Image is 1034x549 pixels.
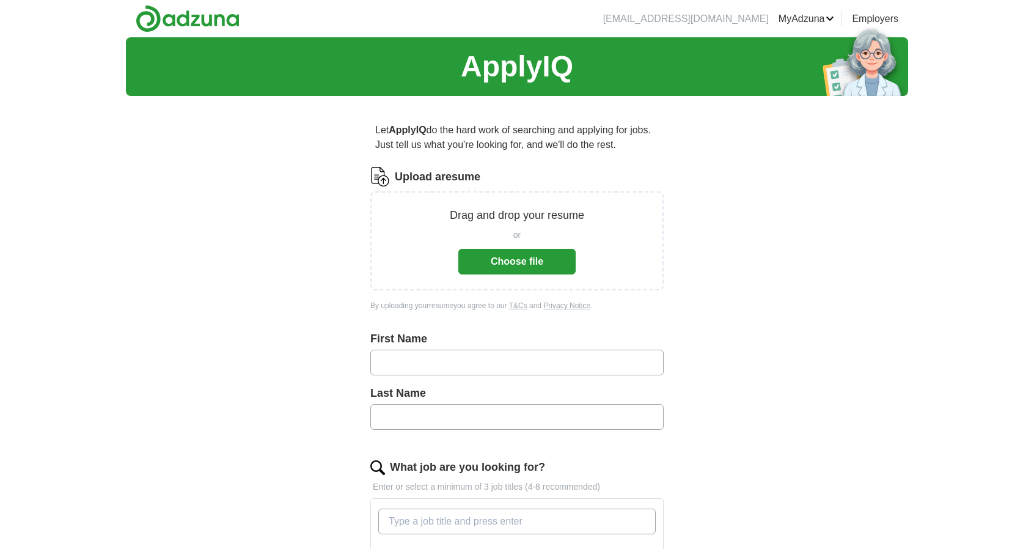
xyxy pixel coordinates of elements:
[603,12,769,26] li: [EMAIL_ADDRESS][DOMAIN_NAME]
[389,125,426,135] strong: ApplyIQ
[370,385,664,402] label: Last Name
[779,12,835,26] a: MyAdzuna
[370,460,385,475] img: search.png
[852,12,898,26] a: Employers
[395,169,480,185] label: Upload a resume
[450,207,584,224] p: Drag and drop your resume
[543,301,590,310] a: Privacy Notice
[370,481,664,493] p: Enter or select a minimum of 3 job titles (4-8 recommended)
[458,249,576,274] button: Choose file
[136,5,240,32] img: Adzuna logo
[370,331,664,347] label: First Name
[370,300,664,311] div: By uploading your resume you agree to our and .
[390,459,545,476] label: What job are you looking for?
[509,301,527,310] a: T&Cs
[513,229,521,241] span: or
[370,167,390,186] img: CV Icon
[461,45,573,89] h1: ApplyIQ
[370,118,664,157] p: Let do the hard work of searching and applying for jobs. Just tell us what you're looking for, an...
[378,509,656,534] input: Type a job title and press enter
